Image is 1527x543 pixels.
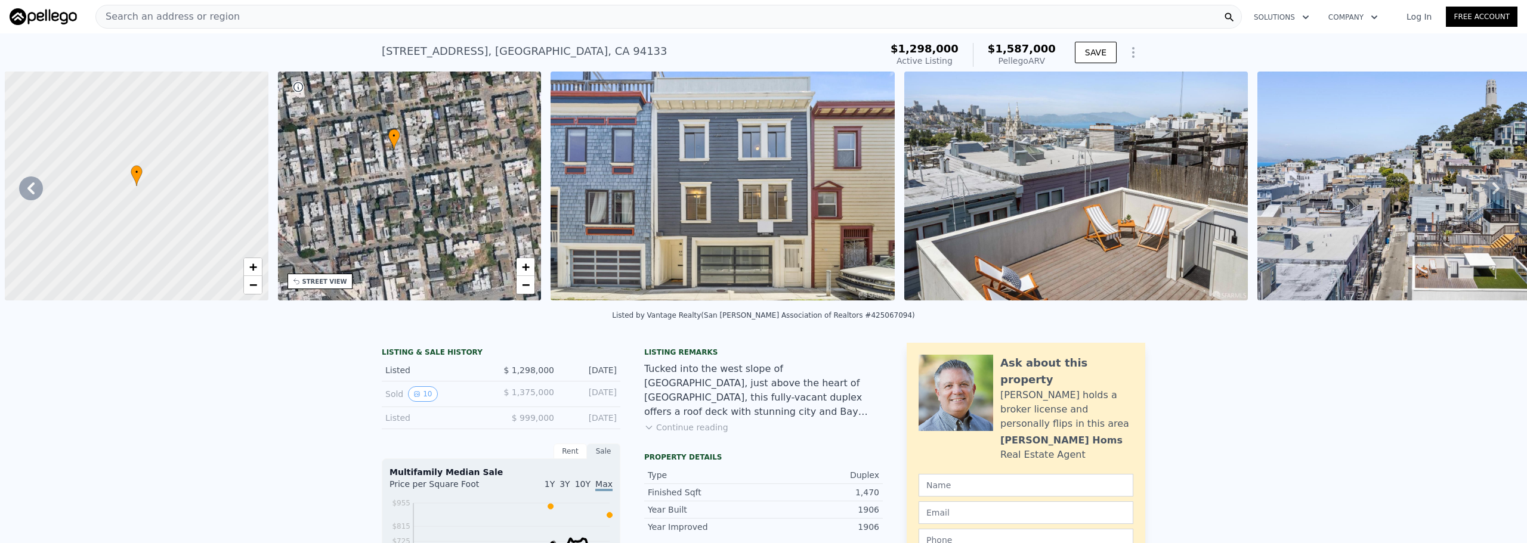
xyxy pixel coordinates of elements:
[564,412,617,424] div: [DATE]
[595,479,613,491] span: Max
[575,479,591,489] span: 10Y
[554,443,587,459] div: Rent
[408,386,437,402] button: View historical data
[648,504,763,516] div: Year Built
[1000,388,1133,431] div: [PERSON_NAME] holds a broker license and personally flips in this area
[1392,11,1446,23] a: Log In
[1319,7,1387,28] button: Company
[545,479,555,489] span: 1Y
[249,259,256,274] span: +
[131,165,143,186] div: •
[988,55,1056,67] div: Pellego ARV
[564,364,617,376] div: [DATE]
[644,362,883,419] div: Tucked into the west slope of [GEOGRAPHIC_DATA], just above the heart of [GEOGRAPHIC_DATA], this ...
[382,43,667,60] div: [STREET_ADDRESS] , [GEOGRAPHIC_DATA] , CA 94133
[648,486,763,498] div: Finished Sqft
[1000,355,1133,388] div: Ask about this property
[10,8,77,25] img: Pellego
[392,522,410,530] tspan: $815
[392,499,410,507] tspan: $955
[644,347,883,357] div: Listing remarks
[1000,448,1086,462] div: Real Estate Agent
[1000,433,1123,448] div: [PERSON_NAME] Homs
[249,277,256,292] span: −
[648,521,763,533] div: Year Improved
[763,504,879,516] div: 1906
[512,413,554,423] span: $ 999,000
[517,276,534,294] a: Zoom out
[385,412,492,424] div: Listed
[390,466,613,478] div: Multifamily Median Sale
[897,56,953,66] span: Active Listing
[564,386,617,402] div: [DATE]
[644,421,728,433] button: Continue reading
[763,486,879,498] div: 1,470
[390,478,501,497] div: Price per Square Foot
[385,386,492,402] div: Sold
[517,258,534,276] a: Zoom in
[522,277,530,292] span: −
[763,521,879,533] div: 1906
[1121,41,1145,64] button: Show Options
[503,365,554,375] span: $ 1,298,000
[522,259,530,274] span: +
[1244,7,1319,28] button: Solutions
[988,42,1056,55] span: $1,587,000
[388,129,400,150] div: •
[891,42,959,55] span: $1,298,000
[587,443,620,459] div: Sale
[1446,7,1517,27] a: Free Account
[551,72,895,300] img: Sale: 167522475 Parcel: 55353588
[648,469,763,481] div: Type
[612,311,915,319] div: Listed by Vantage Realty (San [PERSON_NAME] Association of Realtors #425067094)
[560,479,570,489] span: 3Y
[904,72,1248,300] img: Sale: 167522475 Parcel: 55353588
[919,474,1133,497] input: Name
[382,347,620,359] div: LISTING & SALE HISTORY
[919,501,1133,524] input: Email
[96,10,240,24] span: Search an address or region
[388,131,400,141] span: •
[131,167,143,178] span: •
[503,387,554,397] span: $ 1,375,000
[644,452,883,462] div: Property details
[244,276,262,294] a: Zoom out
[763,469,879,481] div: Duplex
[302,277,347,286] div: STREET VIEW
[1075,42,1117,63] button: SAVE
[244,258,262,276] a: Zoom in
[385,364,492,376] div: Listed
